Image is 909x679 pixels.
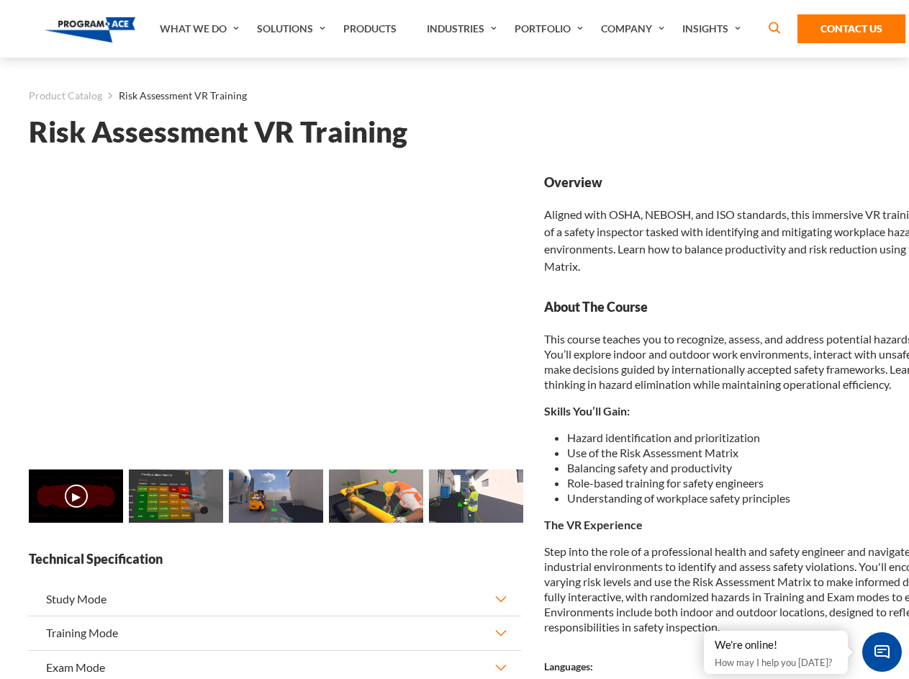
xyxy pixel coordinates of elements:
[29,616,521,649] button: Training Mode
[429,469,523,523] img: Risk Assessment VR Training - Preview 4
[29,174,521,451] iframe: Risk Assessment VR Training - Video 0
[45,17,136,42] img: Program-Ace
[797,14,905,43] a: Contact Us
[29,583,521,616] button: Study Mode
[715,638,837,652] div: We're online!
[862,632,902,672] span: Chat Widget
[544,660,593,673] strong: Languages:
[715,654,837,671] p: How may I help you [DATE]?
[29,550,521,568] strong: Technical Specification
[129,469,223,523] img: Risk Assessment VR Training - Preview 1
[102,86,247,105] li: Risk Assessment VR Training
[29,86,102,105] a: Product Catalog
[229,469,323,523] img: Risk Assessment VR Training - Preview 2
[29,469,123,523] img: Risk Assessment VR Training - Video 0
[329,469,423,523] img: Risk Assessment VR Training - Preview 3
[65,485,88,508] button: ▶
